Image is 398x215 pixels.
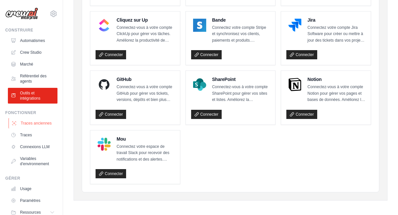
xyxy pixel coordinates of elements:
[212,17,226,23] font: Bande
[9,118,58,128] a: Traces anciennes
[117,85,174,191] font: Connectez-vous à votre compte GitHub pour gérer vos tickets, versions, dépôts et bien plus encore...
[296,52,314,57] font: Connecter
[20,186,32,191] font: Usage
[193,19,206,32] img: Logo à rayures
[200,52,218,57] font: Connecter
[117,136,126,142] font: Mou
[20,50,41,55] font: Crew Studio
[5,28,33,32] font: Construire
[8,71,57,87] a: Référentiel des agents
[193,78,206,91] img: Logo SharePoint
[8,184,57,194] a: Usage
[20,91,40,101] font: Outils et intégrations
[8,59,57,69] a: Marché
[288,19,301,32] img: Logo Jira
[117,17,148,23] font: Cliquez sur Up
[20,156,49,166] font: Variables d'environnement
[105,112,123,117] font: Connecter
[5,110,36,115] font: Fonctionner
[307,85,365,166] font: Connectez-vous à votre compte Notion pour gérer vos pages et bases de données. Améliorez la produ...
[98,19,111,32] img: Logo ClickUp
[20,74,47,84] font: Référentiel des agents
[105,171,123,176] font: Connecter
[20,198,40,203] font: Paramètres
[307,25,365,132] font: Connectez votre compte Jira Software pour créer ou mettre à jour des tickets dans vos projets Jir...
[288,78,301,91] img: Logo Notion
[20,210,41,215] font: Ressources
[307,17,315,23] font: Jira
[20,38,45,43] font: Automatismes
[20,133,32,137] font: Traces
[212,77,236,82] font: SharePoint
[8,130,57,140] a: Traces
[8,153,57,169] a: Variables d'environnement
[21,121,52,126] font: Traces anciennes
[8,88,57,104] a: Outils et intégrations
[307,77,321,82] font: Notion
[117,25,172,126] font: Connectez-vous à votre compte ClickUp pour gérer vos tâches. Améliorez la productivité de votre é...
[20,62,33,67] font: Marché
[8,35,57,46] a: Automatismes
[98,138,111,151] img: Logo Slack
[105,52,123,57] font: Connecter
[5,8,38,20] img: Logo
[8,47,57,58] a: Crew Studio
[98,78,111,91] img: Logo GitHub
[8,195,57,206] a: Paramètres
[5,176,20,181] font: Gérer
[20,145,50,149] font: Connexions LLM
[8,142,57,152] a: Connexions LLM
[200,112,218,117] font: Connecter
[296,112,314,117] font: Connecter
[212,25,269,126] font: Connectez votre compte Stripe et synchronisez vos clients, paiements et produits. Développez votr...
[117,77,131,82] font: GitHub
[212,85,269,185] font: Connectez-vous à votre compte SharePoint pour gérer vos sites et listes. Améliorez la productivit...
